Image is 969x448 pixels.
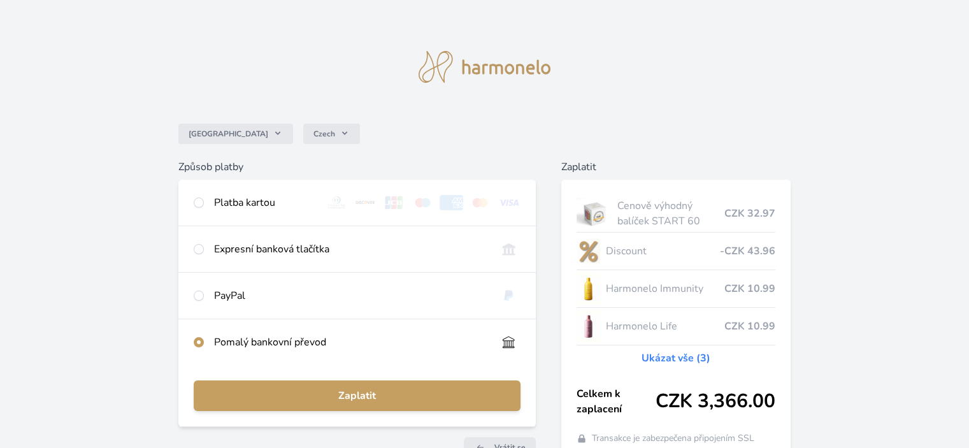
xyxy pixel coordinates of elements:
span: CZK 3,366.00 [656,390,775,413]
h6: Způsob platby [178,159,535,175]
img: start.jpg [577,198,613,229]
span: [GEOGRAPHIC_DATA] [189,129,268,139]
span: CZK 10.99 [724,319,775,334]
h6: Zaplatit [561,159,791,175]
img: diners.svg [325,195,348,210]
img: visa.svg [497,195,520,210]
img: paypal.svg [497,288,520,303]
button: Zaplatit [194,380,520,411]
span: Zaplatit [204,388,510,403]
span: Discount [605,243,719,259]
img: mc.svg [468,195,492,210]
img: jcb.svg [382,195,406,210]
img: discover.svg [354,195,377,210]
div: Platba kartou [214,195,315,210]
img: CLEAN_LIFE_se_stinem_x-lo.jpg [577,310,601,342]
span: Czech [313,129,335,139]
img: discount-lo.png [577,235,601,267]
img: IMMUNITY_se_stinem_x-lo.jpg [577,273,601,305]
div: Expresní banková tlačítka [214,242,486,257]
span: Transakce je zabezpečena připojením SSL [592,432,754,445]
img: amex.svg [440,195,463,210]
img: logo.svg [419,51,551,83]
img: onlineBanking_CZ.svg [497,242,520,257]
img: bankTransfer_IBAN.svg [497,335,520,350]
span: Harmonelo Life [605,319,724,334]
span: Cenově výhodný balíček START 60 [617,198,724,229]
span: CZK 32.97 [724,206,775,221]
span: Harmonelo Immunity [605,281,724,296]
span: Celkem k zaplacení [577,386,656,417]
button: [GEOGRAPHIC_DATA] [178,124,293,144]
a: Ukázat vše (3) [642,350,710,366]
span: CZK 10.99 [724,281,775,296]
div: Pomalý bankovní převod [214,335,486,350]
img: maestro.svg [411,195,434,210]
button: Czech [303,124,360,144]
span: -CZK 43.96 [720,243,775,259]
div: PayPal [214,288,486,303]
